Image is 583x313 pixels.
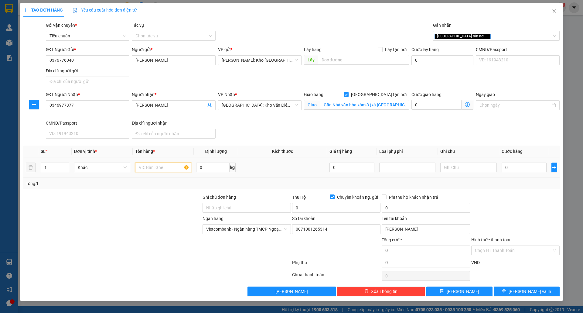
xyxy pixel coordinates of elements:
[438,146,499,157] th: Ghi chú
[349,91,409,98] span: [GEOGRAPHIC_DATA] tận nơi
[74,149,97,154] span: Đơn vị tính
[46,120,129,126] div: CMND/Passport
[382,224,470,234] input: Tên tài khoản
[29,102,39,107] span: plus
[222,56,298,65] span: Hồ Chí Minh: Kho Thủ Đức & Quận 9
[46,91,129,98] div: SĐT Người Nhận
[329,149,352,154] span: Giá trị hàng
[509,288,551,295] span: [PERSON_NAME] và In
[272,149,293,154] span: Kích thước
[222,101,298,110] span: Hà Nội: Kho Văn Điển Thanh Trì
[546,3,563,20] button: Close
[206,225,287,234] span: Vietcombank - Ngân hàng TMCP Ngoại Thương Việt Nam
[29,100,39,109] button: plus
[17,13,32,18] strong: CSKH:
[318,55,409,65] input: Dọc đường
[502,289,506,294] span: printer
[383,46,409,53] span: Lấy tận nơi
[291,259,381,270] div: Phụ thu
[247,287,336,296] button: [PERSON_NAME]
[411,100,462,110] input: Cước giao hàng
[43,3,123,11] strong: PHIẾU DÁN LÊN HÀNG
[552,165,557,170] span: plus
[447,288,479,295] span: [PERSON_NAME]
[78,163,127,172] span: Khác
[304,92,323,97] span: Giao hàng
[411,47,439,52] label: Cước lấy hàng
[275,288,308,295] span: [PERSON_NAME]
[382,237,402,242] span: Tổng cước
[48,13,121,24] span: CÔNG TY TNHH CHUYỂN PHÁT NHANH BẢO AN
[471,237,512,242] label: Hình thức thanh toán
[292,195,306,200] span: Thu Hộ
[46,23,77,28] span: Gói vận chuyển
[476,46,559,53] div: CMND/Passport
[304,47,322,52] span: Lấy hàng
[230,163,236,172] span: kg
[46,67,129,74] div: Địa chỉ người gửi
[41,149,46,154] span: SL
[132,91,215,98] div: Người nhận
[485,35,488,38] span: close
[292,224,380,234] input: Số tài khoản
[479,102,550,108] input: Ngày giao
[291,271,381,282] div: Chưa thanh toán
[203,203,291,213] input: Ghi chú đơn hàng
[203,195,236,200] label: Ghi chú đơn hàng
[471,260,480,265] span: VND
[218,92,235,97] span: VP Nhận
[2,42,38,47] span: 19:41:22 [DATE]
[382,216,407,221] label: Tên tài khoản
[132,129,215,139] input: Địa chỉ của người nhận
[205,149,227,154] span: Định lượng
[371,288,397,295] span: Xóa Thông tin
[23,8,28,12] span: plus
[135,149,155,154] span: Tên hàng
[337,287,425,296] button: deleteXóa Thông tin
[502,149,523,154] span: Cước hàng
[476,92,495,97] label: Ngày giao
[132,120,215,126] div: Địa chỉ người nhận
[411,92,442,97] label: Cước giao hàng
[2,33,94,41] span: Mã đơn: HCM91408250017
[335,194,380,201] span: Chuyển khoản ng. gửi
[49,31,126,40] span: Tiêu chuẩn
[26,180,225,187] div: Tổng: 1
[387,194,441,201] span: Phí thu hộ khách nhận trả
[46,46,129,53] div: SĐT Người Gửi
[26,163,36,172] button: delete
[411,55,473,65] input: Cước lấy hàng
[132,23,144,28] label: Tác vụ
[304,55,318,65] span: Lấy
[426,287,492,296] button: save[PERSON_NAME]
[292,216,315,221] label: Số tài khoản
[203,216,223,221] label: Ngân hàng
[73,8,77,13] img: icon
[465,102,470,107] span: dollar-circle
[73,8,137,12] span: Yêu cầu xuất hóa đơn điện tử
[46,77,129,86] input: Địa chỉ của người gửi
[377,146,438,157] th: Loại phụ phí
[218,46,302,53] div: VP gửi
[435,34,491,39] span: [GEOGRAPHIC_DATA] tận nơi
[2,13,46,24] span: [PHONE_NUMBER]
[329,163,375,172] input: 0
[135,163,191,172] input: VD: Bàn, Ghế
[440,289,444,294] span: save
[304,100,320,110] span: Giao
[132,46,215,53] div: Người gửi
[207,103,212,108] span: user-add
[364,289,369,294] span: delete
[494,287,560,296] button: printer[PERSON_NAME] và In
[552,9,557,14] span: close
[23,8,63,12] span: TẠO ĐƠN HÀNG
[440,163,496,172] input: Ghi Chú
[320,100,409,110] input: Giao tận nơi
[433,23,452,28] label: Gán nhãn
[551,163,557,172] button: plus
